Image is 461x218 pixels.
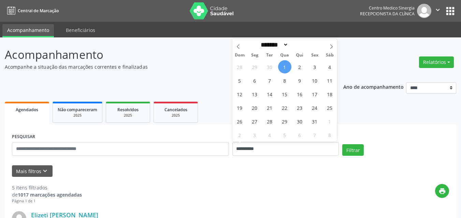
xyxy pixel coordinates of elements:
span: Outubro 21, 2025 [263,101,276,114]
button: Mais filtroskeyboard_arrow_down [12,165,53,177]
div: 2025 [159,113,193,118]
span: Outubro 23, 2025 [293,101,306,114]
span: Central de Marcação [18,8,59,14]
span: Outubro 20, 2025 [248,101,261,114]
i: keyboard_arrow_down [41,167,49,175]
button: Relatórios [419,56,454,68]
p: Acompanhamento [5,46,321,63]
span: Qui [292,53,307,57]
span: Não compareceram [58,107,97,113]
span: Outubro 3, 2025 [308,60,321,73]
img: img [417,4,431,18]
span: Cancelados [164,107,187,113]
span: Outubro 4, 2025 [323,60,336,73]
span: Resolvidos [117,107,139,113]
span: Recepcionista da clínica [360,11,415,17]
span: Outubro 25, 2025 [323,101,336,114]
i:  [434,6,442,14]
p: Ano de acompanhamento [343,82,404,91]
span: Outubro 18, 2025 [323,87,336,101]
select: Month [259,41,289,48]
span: Outubro 15, 2025 [278,87,291,101]
span: Outubro 24, 2025 [308,101,321,114]
span: Outubro 26, 2025 [233,115,246,128]
strong: 1017 marcações agendadas [18,191,82,198]
span: Sáb [322,53,337,57]
span: Novembro 7, 2025 [308,128,321,141]
input: Year [288,41,311,48]
p: Acompanhe a situação das marcações correntes e finalizadas [5,63,321,70]
span: Sex [307,53,322,57]
div: Centro Medico Sinergia [360,5,415,11]
span: Outubro 16, 2025 [293,87,306,101]
span: Outubro 13, 2025 [248,87,261,101]
span: Outubro 22, 2025 [278,101,291,114]
span: Outubro 14, 2025 [263,87,276,101]
span: Outubro 7, 2025 [263,74,276,87]
button: apps [444,5,456,17]
span: Ter [262,53,277,57]
i: print [438,187,446,195]
span: Novembro 8, 2025 [323,128,336,141]
div: 5 itens filtrados [12,184,82,191]
label: PESQUISAR [12,132,35,142]
div: Página 1 de 1 [12,198,82,204]
span: Setembro 28, 2025 [233,60,246,73]
span: Outubro 11, 2025 [323,74,336,87]
span: Novembro 4, 2025 [263,128,276,141]
div: de [12,191,82,198]
a: Acompanhamento [2,24,54,37]
span: Qua [277,53,292,57]
span: Setembro 29, 2025 [248,60,261,73]
span: Outubro 10, 2025 [308,74,321,87]
span: Novembro 5, 2025 [278,128,291,141]
span: Dom [232,53,247,57]
span: Outubro 27, 2025 [248,115,261,128]
span: Outubro 1, 2025 [278,60,291,73]
span: Outubro 2, 2025 [293,60,306,73]
span: Outubro 30, 2025 [293,115,306,128]
span: Outubro 12, 2025 [233,87,246,101]
span: Novembro 6, 2025 [293,128,306,141]
span: Outubro 8, 2025 [278,74,291,87]
span: Setembro 30, 2025 [263,60,276,73]
div: 2025 [58,113,97,118]
span: Novembro 1, 2025 [323,115,336,128]
a: Central de Marcação [5,5,59,16]
span: Outubro 5, 2025 [233,74,246,87]
span: Outubro 31, 2025 [308,115,321,128]
span: Outubro 9, 2025 [293,74,306,87]
span: Outubro 17, 2025 [308,87,321,101]
span: Novembro 3, 2025 [248,128,261,141]
a: Beneficiários [61,24,100,36]
button: print [435,184,449,198]
span: Outubro 29, 2025 [278,115,291,128]
div: 2025 [111,113,145,118]
span: Seg [247,53,262,57]
span: Outubro 6, 2025 [248,74,261,87]
span: Outubro 19, 2025 [233,101,246,114]
span: Agendados [16,107,38,113]
span: Outubro 28, 2025 [263,115,276,128]
button:  [431,4,444,18]
button: Filtrar [342,144,364,156]
span: Novembro 2, 2025 [233,128,246,141]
